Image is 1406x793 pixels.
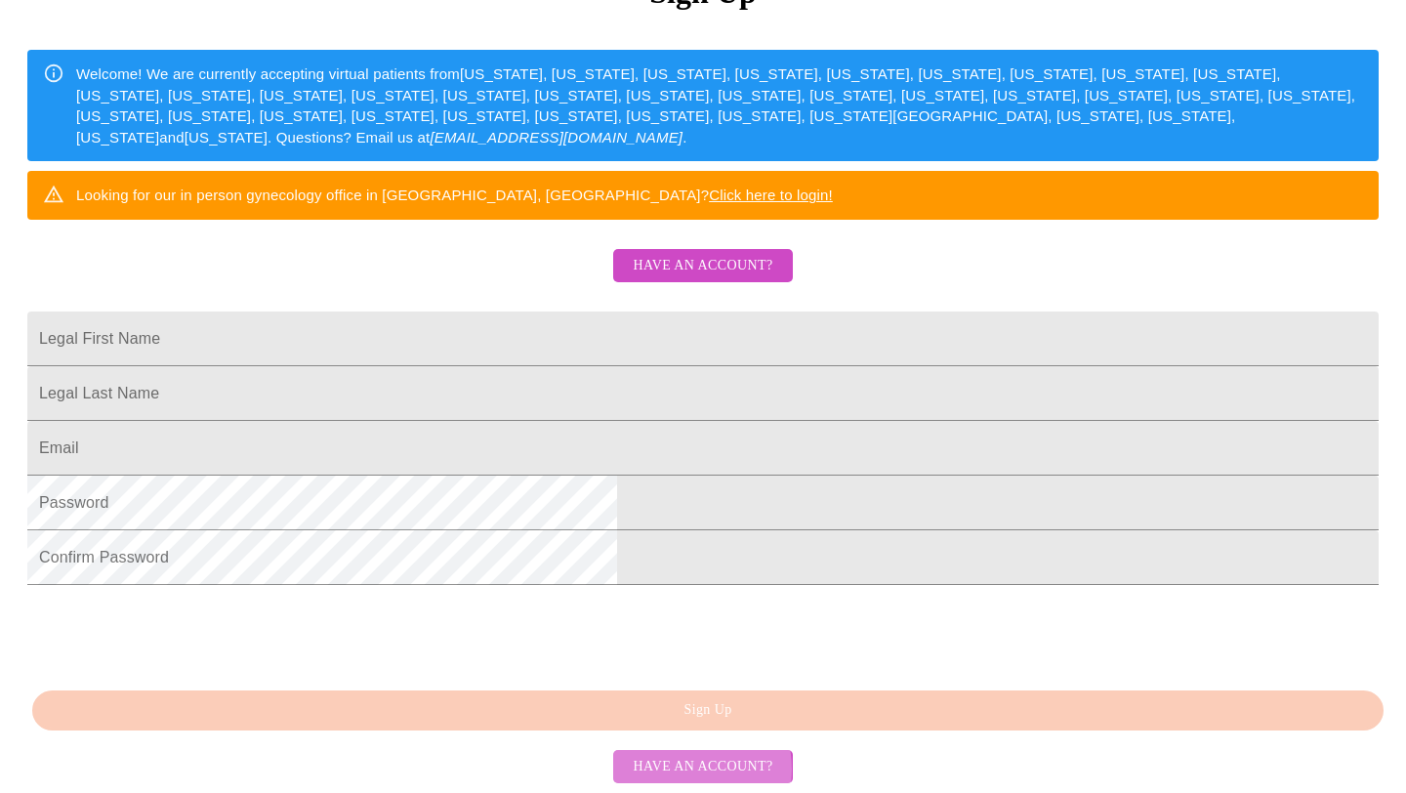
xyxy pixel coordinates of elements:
div: Welcome! We are currently accepting virtual patients from [US_STATE], [US_STATE], [US_STATE], [US... [76,56,1363,155]
a: Have an account? [608,757,797,773]
em: [EMAIL_ADDRESS][DOMAIN_NAME] [430,129,682,146]
div: Looking for our in person gynecology office in [GEOGRAPHIC_DATA], [GEOGRAPHIC_DATA]? [76,177,833,213]
button: Have an account? [613,750,792,784]
span: Have an account? [633,254,772,278]
span: Have an account? [633,755,772,779]
a: Have an account? [608,271,797,287]
iframe: reCAPTCHA [27,595,324,671]
button: Have an account? [613,249,792,283]
a: Click here to login! [709,187,833,203]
